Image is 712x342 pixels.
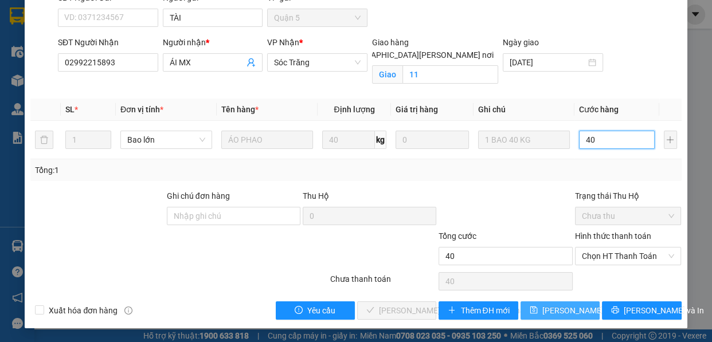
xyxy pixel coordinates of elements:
[530,306,538,315] span: save
[329,273,438,293] div: Chưa thanh toán
[274,54,361,71] span: Sóc Trăng
[575,231,651,241] label: Hình thức thanh toán
[334,105,374,114] span: Định lượng
[439,231,476,241] span: Tổng cước
[542,304,616,317] span: [PERSON_NAME] đổi
[396,105,438,114] span: Giá trị hàng
[478,131,570,149] input: Ghi Chú
[221,105,259,114] span: Tên hàng
[521,301,600,320] button: save[PERSON_NAME] đổi
[474,99,574,121] th: Ghi chú
[372,38,409,47] span: Giao hàng
[579,105,619,114] span: Cước hàng
[503,38,539,47] label: Ngày giao
[664,131,677,149] button: plus
[582,207,675,225] span: Chưa thu
[602,301,681,320] button: printer[PERSON_NAME] và In
[611,306,619,315] span: printer
[357,301,436,320] button: check[PERSON_NAME] và [PERSON_NAME] hàng
[624,304,704,317] span: [PERSON_NAME] và In
[221,131,313,149] input: VD: Bàn, Ghế
[35,164,276,176] div: Tổng: 1
[127,131,205,148] span: Bao lớn
[44,304,122,317] span: Xuất hóa đơn hàng
[124,306,132,315] span: info-circle
[439,301,518,320] button: plusThêm ĐH mới
[375,131,386,149] span: kg
[448,306,456,315] span: plus
[167,191,230,201] label: Ghi chú đơn hàng
[163,36,263,49] div: Người nhận
[396,131,469,149] input: 0
[510,56,586,69] input: Ngày giao
[337,49,498,61] span: [GEOGRAPHIC_DATA][PERSON_NAME] nơi
[295,306,303,315] span: exclamation-circle
[65,105,75,114] span: SL
[575,190,682,202] div: Trạng thái Thu Hộ
[303,191,329,201] span: Thu Hộ
[274,9,361,26] span: Quận 5
[372,65,402,84] span: Giao
[120,105,163,114] span: Đơn vị tính
[582,247,675,265] span: Chọn HT Thanh Toán
[35,131,53,149] button: delete
[460,304,509,317] span: Thêm ĐH mới
[276,301,355,320] button: exclamation-circleYêu cầu
[402,65,498,84] input: Giao tận nơi
[58,36,158,49] div: SĐT Người Nhận
[247,58,256,67] span: user-add
[167,207,300,225] input: Ghi chú đơn hàng
[267,38,299,47] span: VP Nhận
[307,304,335,317] span: Yêu cầu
